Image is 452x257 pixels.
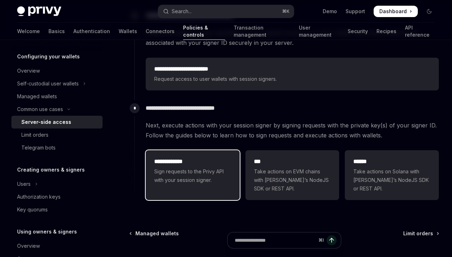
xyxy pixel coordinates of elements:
a: Support [346,8,365,15]
button: Toggle Users section [11,178,103,190]
a: Overview [11,240,103,252]
span: Sign requests to the Privy API with your session signer. [154,167,231,184]
a: **** *Take actions on Solana with [PERSON_NAME]’s NodeJS SDK or REST API. [345,150,439,200]
a: Authentication [73,23,110,40]
span: Request access to user wallets with session signers. [154,75,430,83]
input: Ask a question... [235,232,316,248]
a: Basics [48,23,65,40]
h5: Using owners & signers [17,227,77,236]
a: Transaction management [234,23,290,40]
a: Policies & controls [183,23,225,40]
button: Toggle Self-custodial user wallets section [11,77,103,90]
span: Take actions on EVM chains with [PERSON_NAME]’s NodeJS SDK or REST API. [254,167,331,193]
a: Wallets [119,23,137,40]
a: Overview [11,64,103,77]
span: Take actions on Solana with [PERSON_NAME]’s NodeJS SDK or REST API. [353,167,430,193]
a: Dashboard [374,6,418,17]
a: Telegram bots [11,141,103,154]
button: Toggle dark mode [424,6,435,17]
div: Users [17,180,31,188]
h5: Configuring your wallets [17,52,80,61]
a: User management [299,23,339,40]
div: Common use cases [17,105,63,114]
div: Server-side access [21,118,71,126]
div: Authorization keys [17,193,61,201]
span: Managed wallets [135,230,179,237]
div: Search... [172,7,192,16]
div: Key quorums [17,205,48,214]
a: **** **** ***Sign requests to the Privy API with your session signer. [146,150,240,200]
span: ⌘ K [282,9,290,14]
div: Overview [17,67,40,75]
span: Limit orders [403,230,433,237]
div: Managed wallets [17,92,57,101]
button: Open search [158,5,293,18]
a: Authorization keys [11,190,103,203]
a: Managed wallets [130,230,179,237]
button: Toggle Common use cases section [11,103,103,116]
div: Telegram bots [21,143,56,152]
button: Send message [327,235,337,245]
a: API reference [405,23,435,40]
a: Demo [323,8,337,15]
a: Recipes [376,23,396,40]
div: Overview [17,242,40,250]
img: dark logo [17,6,61,16]
span: Dashboard [379,8,407,15]
a: Connectors [146,23,175,40]
a: Managed wallets [11,90,103,103]
div: Self-custodial user wallets [17,79,79,88]
span: Next, execute actions with your session signer by signing requests with the private key(s) of you... [146,120,439,140]
a: Welcome [17,23,40,40]
div: Limit orders [21,131,48,139]
h5: Creating owners & signers [17,166,85,174]
a: Key quorums [11,203,103,216]
a: Limit orders [403,230,438,237]
a: Server-side access [11,116,103,128]
a: Limit orders [11,128,103,141]
a: Security [348,23,368,40]
a: ***Take actions on EVM chains with [PERSON_NAME]’s NodeJS SDK or REST API. [245,150,339,200]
